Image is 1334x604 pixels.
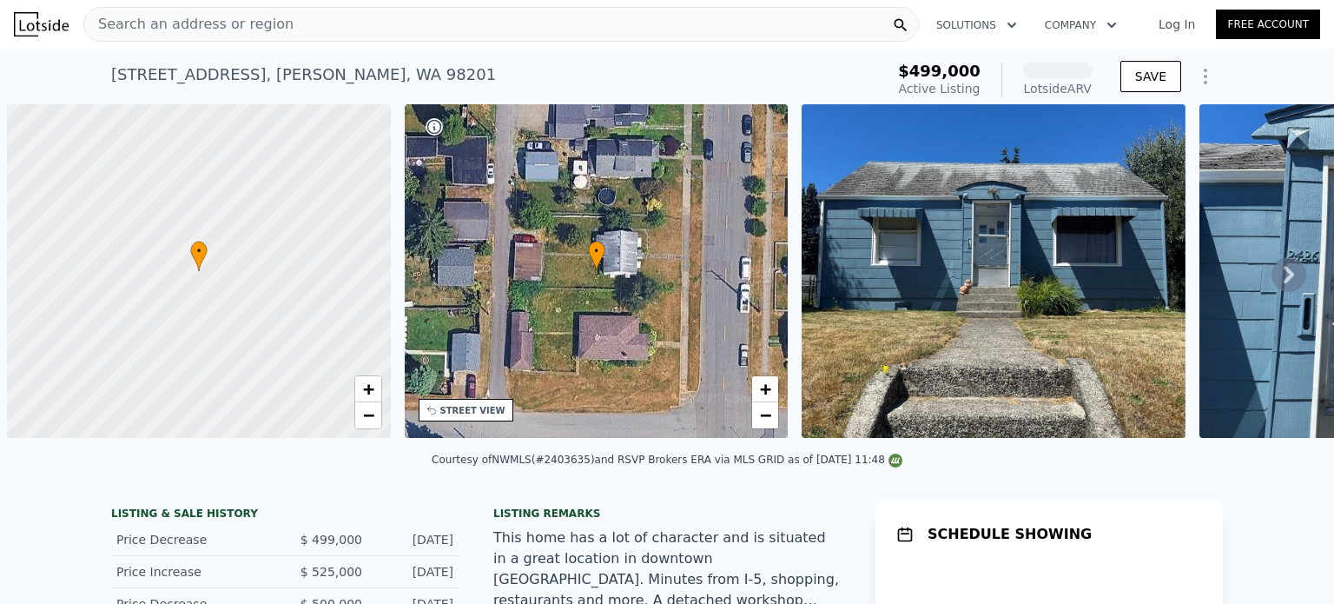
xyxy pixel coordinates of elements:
[588,241,605,271] div: •
[362,378,373,400] span: +
[760,378,771,400] span: +
[802,104,1185,438] img: Sale: 167034784 Parcel: 103908494
[440,404,505,417] div: STREET VIEW
[376,531,453,548] div: [DATE]
[190,241,208,271] div: •
[752,402,778,428] a: Zoom out
[111,63,496,87] div: [STREET_ADDRESS] , [PERSON_NAME] , WA 98201
[355,376,381,402] a: Zoom in
[1023,80,1093,97] div: Lotside ARV
[899,82,981,96] span: Active Listing
[300,565,362,579] span: $ 525,000
[14,12,69,37] img: Lotside
[1216,10,1320,39] a: Free Account
[760,404,771,426] span: −
[116,563,271,581] div: Price Increase
[888,454,902,468] img: NWMLS Logo
[432,454,902,466] div: Courtesy of NWMLS (#2403635) and RSVP Brokers ERA via MLS GRID as of [DATE] 11:48
[588,243,605,259] span: •
[1138,16,1216,33] a: Log In
[752,376,778,402] a: Zoom in
[1188,59,1223,94] button: Show Options
[190,243,208,259] span: •
[493,507,841,521] div: Listing remarks
[1120,61,1181,92] button: SAVE
[355,402,381,428] a: Zoom out
[376,563,453,581] div: [DATE]
[300,533,362,547] span: $ 499,000
[898,62,981,80] span: $499,000
[111,507,459,524] div: LISTING & SALE HISTORY
[84,14,294,35] span: Search an address or region
[116,531,271,548] div: Price Decrease
[928,524,1092,545] h1: SCHEDULE SHOWING
[1031,10,1131,41] button: Company
[922,10,1031,41] button: Solutions
[362,404,373,426] span: −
